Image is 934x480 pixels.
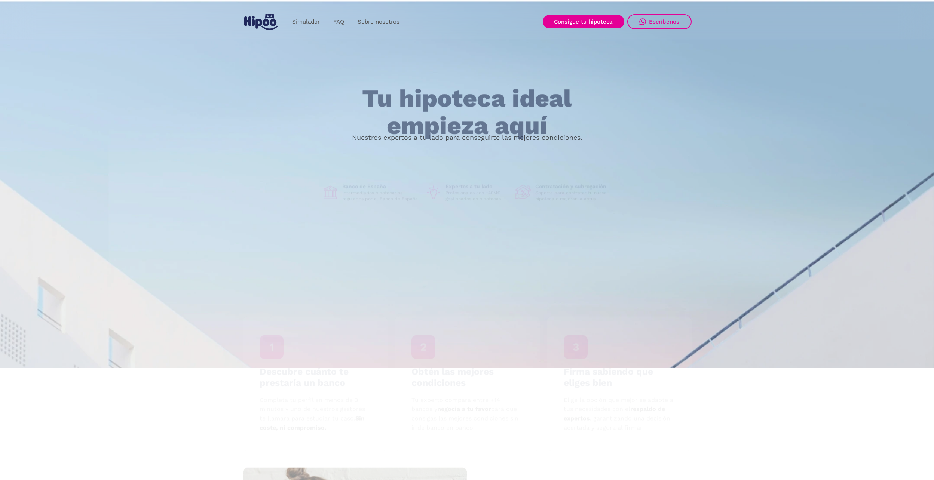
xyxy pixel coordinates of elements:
[437,406,491,413] strong: negocia a tu favor
[543,15,624,28] a: Consigue tu hipoteca
[259,415,364,431] strong: Sin coste, ni compromiso.
[563,406,665,422] strong: respaldo de expertos
[649,18,680,25] div: Escríbenos
[411,396,523,433] p: Tu experto compara entre +14 bancos y para que consigas las mejores condiciones sin ir de banco e...
[411,366,523,388] h4: Obtén las mejores condiciones
[351,15,406,29] a: Sobre nosotros
[259,366,371,388] h4: Descubre cuánto te prestaría un banco
[259,396,371,433] p: Completa tu perfil en menos de 3 minutos y uno de nuestros gestores te llamará para estudiar tu c...
[285,15,327,29] a: Simulador
[563,366,675,388] h4: Firma sabiendo que eliges bien
[535,183,612,190] h1: Contratación y subrogación
[627,14,692,29] a: Escríbenos
[445,183,509,190] h1: Expertos a tu lado
[342,190,419,202] p: Intermediarios hipotecarios regulados por el Banco de España
[327,15,351,29] a: FAQ
[325,85,609,139] h1: Tu hipoteca ideal empieza aquí
[342,183,419,190] h1: Banco de España
[352,135,582,141] p: Nuestros expertos a tu lado para conseguirte las mejores condiciones.
[243,11,279,33] a: home
[535,190,612,202] p: Soporte para contratar tu nueva hipoteca o mejorar la actual
[563,396,675,433] p: Elige la opción que mejor se adapte a tus necesidades con el , garantizando una decisión acertada...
